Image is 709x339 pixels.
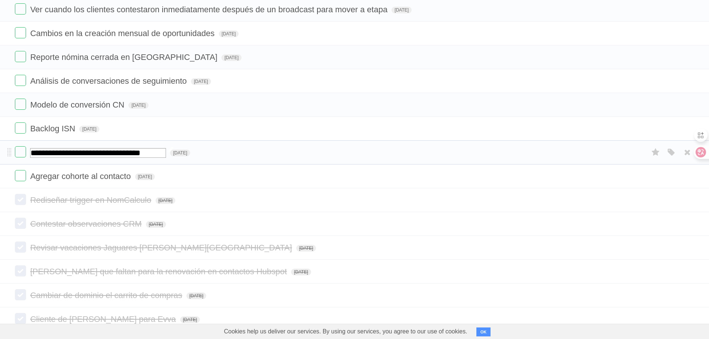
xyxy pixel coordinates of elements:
[180,316,200,323] span: [DATE]
[15,218,26,229] label: Done
[128,102,148,109] span: [DATE]
[30,314,178,324] span: Cliente de [PERSON_NAME] para Evva
[30,172,132,181] span: Agregar cohorte al contacto
[30,5,389,14] span: Ver cuando los clientes contestaron inmediatamente después de un broadcast para mover a etapa
[296,245,316,252] span: [DATE]
[30,219,144,228] span: Contestar observaciones CRM
[170,150,190,156] span: [DATE]
[15,146,26,157] label: Done
[79,126,99,132] span: [DATE]
[30,243,294,252] span: Revisar vacaciones Jaguares [PERSON_NAME][GEOGRAPHIC_DATA]
[186,292,207,299] span: [DATE]
[219,31,239,37] span: [DATE]
[476,327,491,336] button: OK
[15,265,26,276] label: Done
[15,242,26,253] label: Done
[15,51,26,62] label: Done
[15,313,26,324] label: Done
[15,3,26,15] label: Done
[146,221,166,228] span: [DATE]
[15,27,26,38] label: Done
[15,99,26,110] label: Done
[30,124,77,133] span: Backlog ISN
[15,289,26,300] label: Done
[221,54,242,61] span: [DATE]
[649,146,663,159] label: Star task
[392,7,412,13] span: [DATE]
[217,324,475,339] span: Cookies help us deliver our services. By using our services, you agree to our use of cookies.
[15,75,26,86] label: Done
[30,52,219,62] span: Reporte nómina cerrada en [GEOGRAPHIC_DATA]
[291,269,311,275] span: [DATE]
[30,29,216,38] span: Cambios en la creación mensual de oportunidades
[15,170,26,181] label: Done
[30,100,126,109] span: Modelo de conversión CN
[15,194,26,205] label: Done
[30,76,189,86] span: Análisis de conversaciones de seguimiento
[30,195,153,205] span: Rediseñar trigger en NomCalculo
[30,291,184,300] span: Cambiar de dominio el carrito de compras
[191,78,211,85] span: [DATE]
[135,173,155,180] span: [DATE]
[156,197,176,204] span: [DATE]
[15,122,26,134] label: Done
[30,267,289,276] span: [PERSON_NAME] que faltan para la renovación en contactos Hubspot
